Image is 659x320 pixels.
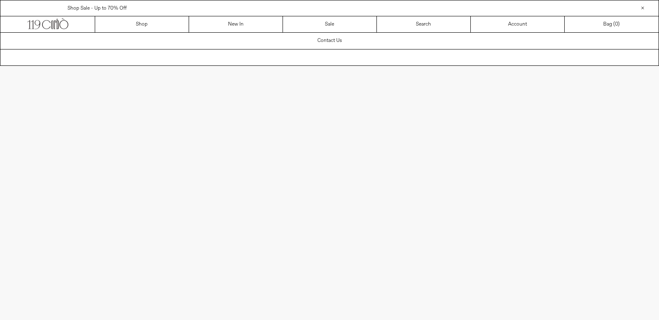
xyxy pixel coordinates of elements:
a: Shop [95,16,189,32]
a: Search [377,16,471,32]
a: New In [189,16,283,32]
a: Sale [283,16,377,32]
a: Account [471,16,565,32]
span: ) [615,21,620,28]
a: Shop Sale - Up to 70% Off [67,5,127,12]
span: 0 [615,21,618,28]
a: Bag () [565,16,659,32]
h1: Contact Us [317,34,342,48]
